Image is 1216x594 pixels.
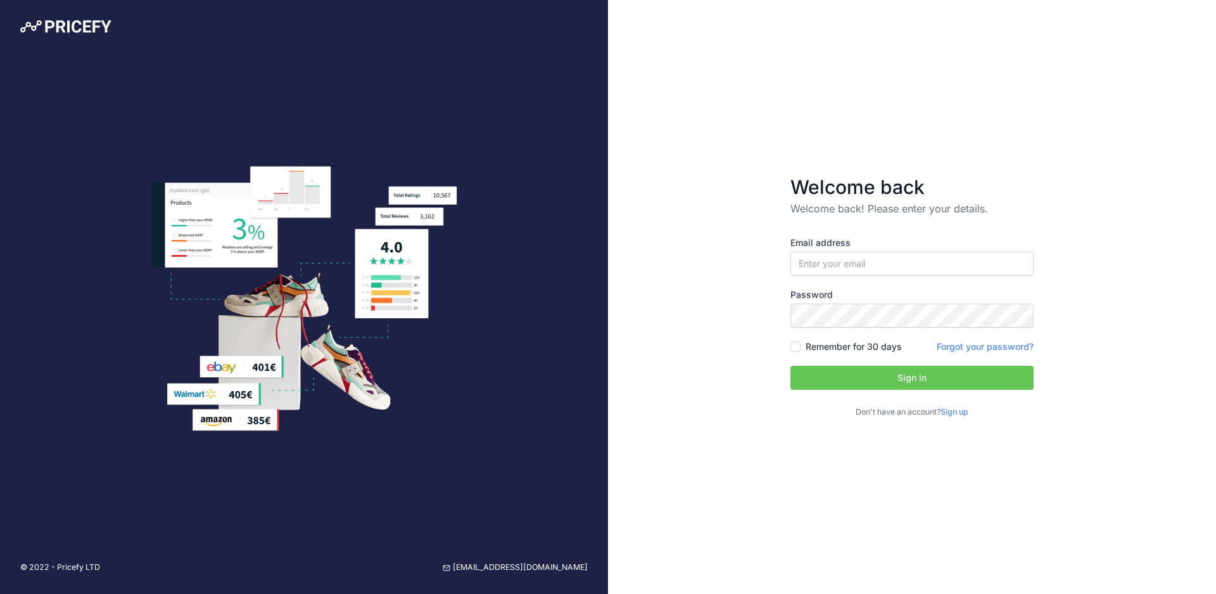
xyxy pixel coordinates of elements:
[937,341,1034,352] a: Forgot your password?
[790,236,1034,249] label: Email address
[790,252,1034,276] input: Enter your email
[790,201,1034,216] p: Welcome back! Please enter your details.
[443,562,588,574] a: [EMAIL_ADDRESS][DOMAIN_NAME]
[20,562,100,574] p: © 2022 - Pricefy LTD
[790,406,1034,418] p: Don't have an account?
[790,176,1034,198] h3: Welcome back
[20,20,111,33] img: Pricefy
[806,340,901,353] label: Remember for 30 days
[790,366,1034,390] button: Sign in
[790,288,1034,301] label: Password
[940,407,968,416] a: Sign up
